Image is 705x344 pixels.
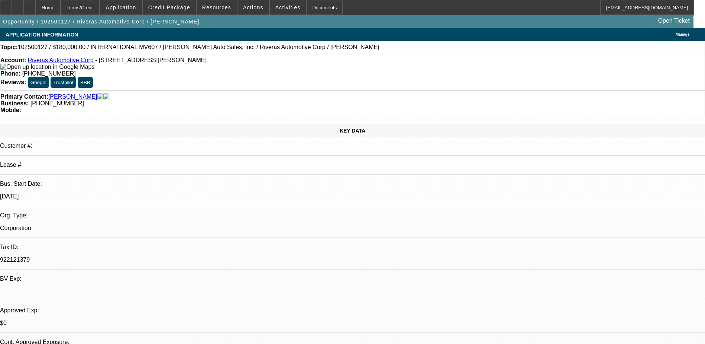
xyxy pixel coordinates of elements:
[275,4,301,10] span: Activities
[100,0,142,15] button: Application
[103,93,109,100] img: linkedin-icon.png
[243,4,263,10] span: Actions
[0,79,26,85] strong: Reviews:
[0,57,26,63] strong: Account:
[0,64,94,70] img: Open up location in Google Maps
[48,93,97,100] a: [PERSON_NAME]
[202,4,231,10] span: Resources
[3,19,200,25] span: Opportunity / 102500127 / Riveras Automotive Corp / [PERSON_NAME]
[97,93,103,100] img: facebook-icon.png
[270,0,306,15] button: Activities
[95,57,207,63] span: - [STREET_ADDRESS][PERSON_NAME]
[6,32,78,38] span: APPLICATION INFORMATION
[51,77,76,88] button: Trustpilot
[0,64,94,70] a: View Google Maps
[0,70,20,77] strong: Phone:
[148,4,190,10] span: Credit Package
[22,70,76,77] span: [PHONE_NUMBER]
[655,15,693,27] a: Open Ticket
[106,4,136,10] span: Application
[28,77,49,88] button: Google
[237,0,269,15] button: Actions
[0,100,29,106] strong: Business:
[18,44,379,51] span: 102500127 / $180,000.00 / INTERNATIONAL MV607 / [PERSON_NAME] Auto Sales, Inc. / Riveras Automoti...
[143,0,196,15] button: Credit Package
[340,128,365,134] span: KEY DATA
[28,57,94,63] a: Riveras Automotive Corp
[0,107,21,113] strong: Mobile:
[78,77,93,88] button: BBB
[0,44,18,51] strong: Topic:
[0,93,48,100] strong: Primary Contact:
[197,0,237,15] button: Resources
[30,100,84,106] span: [PHONE_NUMBER]
[676,32,689,36] span: Manage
